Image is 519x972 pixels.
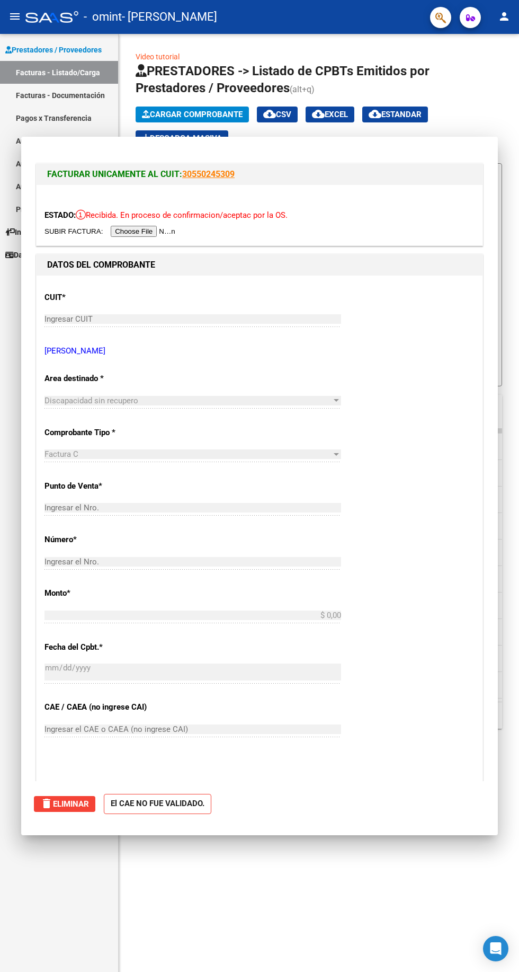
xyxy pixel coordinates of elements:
[263,110,291,119] span: CSV
[44,210,76,220] span: ESTADO:
[136,130,228,146] app-download-masive: Descarga masiva de comprobantes (adjuntos)
[44,779,174,791] p: Fecha de Vencimiento
[44,480,174,492] p: Punto de Venta
[44,701,174,713] p: CAE / CAEA (no ingrese CAI)
[44,449,78,459] span: Factura C
[498,10,511,23] mat-icon: person
[47,260,155,270] strong: DATOS DEL COMPROBANTE
[40,797,53,810] mat-icon: delete
[5,44,102,56] span: Prestadores / Proveedores
[44,345,475,357] p: [PERSON_NAME]
[263,108,276,120] mat-icon: cloud_download
[44,641,174,653] p: Fecha del Cpbt.
[44,373,174,385] p: Area destinado *
[40,799,89,809] span: Eliminar
[44,427,174,439] p: Comprobante Tipo *
[312,110,348,119] span: EXCEL
[84,5,122,29] span: - omint
[5,226,55,238] span: Instructivos
[483,936,508,961] div: Open Intercom Messenger
[122,5,217,29] span: - [PERSON_NAME]
[369,108,381,120] mat-icon: cloud_download
[290,84,315,94] span: (alt+q)
[104,794,211,815] strong: El CAE NO FUE VALIDADO.
[312,108,325,120] mat-icon: cloud_download
[182,169,235,179] a: 30550245309
[44,396,138,405] span: Discapacidad sin recupero
[5,249,75,261] span: Datos de contacto
[136,64,429,95] span: PRESTADORES -> Listado de CPBTs Emitidos por Prestadores / Proveedores
[369,110,422,119] span: Estandar
[8,10,21,23] mat-icon: menu
[44,534,174,546] p: Número
[136,52,180,61] a: Video tutorial
[76,210,288,220] span: Recibida. En proceso de confirmacion/aceptac por la OS.
[142,110,243,119] span: Cargar Comprobante
[47,169,182,179] span: FACTURAR UNICAMENTE AL CUIT:
[44,291,174,304] p: CUIT
[44,587,174,599] p: Monto
[34,796,95,812] button: Eliminar
[142,134,222,143] span: Descarga Masiva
